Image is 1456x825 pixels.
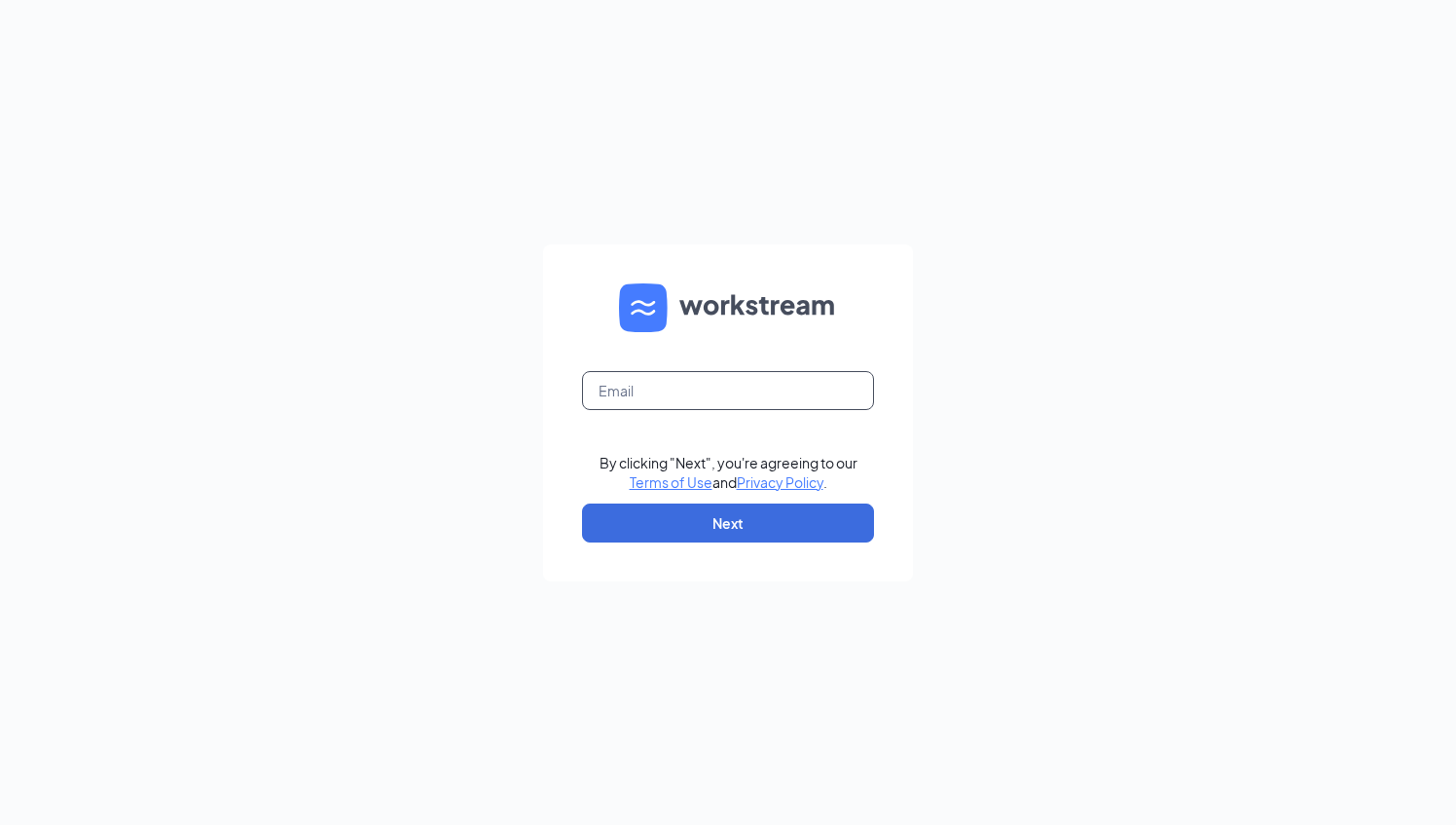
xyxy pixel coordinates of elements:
[619,283,837,332] img: WS logo and Workstream text
[582,504,874,543] button: Next
[737,473,823,491] a: Privacy Policy
[582,371,874,410] input: Email
[630,473,712,491] a: Terms of Use
[600,453,857,492] div: By clicking "Next", you're agreeing to our and .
